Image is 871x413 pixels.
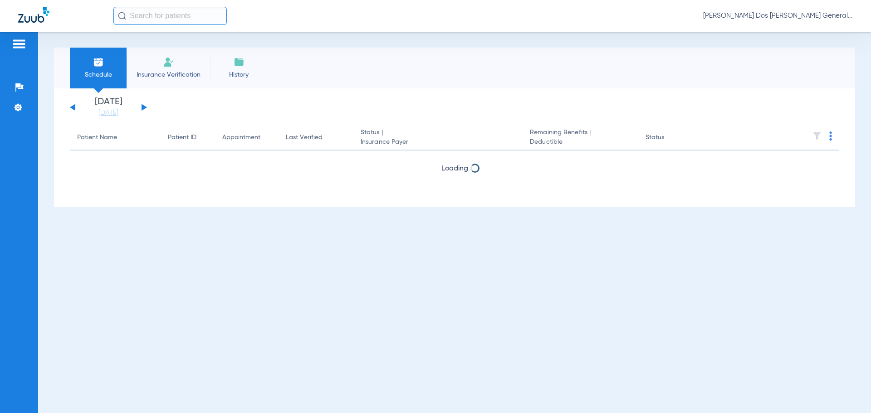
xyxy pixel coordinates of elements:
[163,57,174,68] img: Manual Insurance Verification
[829,131,832,141] img: group-dot-blue.svg
[18,7,49,23] img: Zuub Logo
[353,125,523,151] th: Status |
[77,133,117,142] div: Patient Name
[222,133,271,142] div: Appointment
[168,133,196,142] div: Patient ID
[234,57,245,68] img: History
[286,133,323,142] div: Last Verified
[118,12,126,20] img: Search Icon
[286,133,346,142] div: Last Verified
[113,7,227,25] input: Search for patients
[441,165,468,172] span: Loading
[168,133,208,142] div: Patient ID
[77,70,120,79] span: Schedule
[812,131,822,141] img: filter.svg
[81,97,136,117] li: [DATE]
[222,133,260,142] div: Appointment
[12,39,26,49] img: hamburger-icon
[703,11,853,20] span: [PERSON_NAME] Dos [PERSON_NAME] General | Abra Health
[133,70,204,79] span: Insurance Verification
[217,70,260,79] span: History
[81,108,136,117] a: [DATE]
[77,133,153,142] div: Patient Name
[361,137,515,147] span: Insurance Payer
[93,57,104,68] img: Schedule
[530,137,631,147] span: Deductible
[523,125,638,151] th: Remaining Benefits |
[638,125,700,151] th: Status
